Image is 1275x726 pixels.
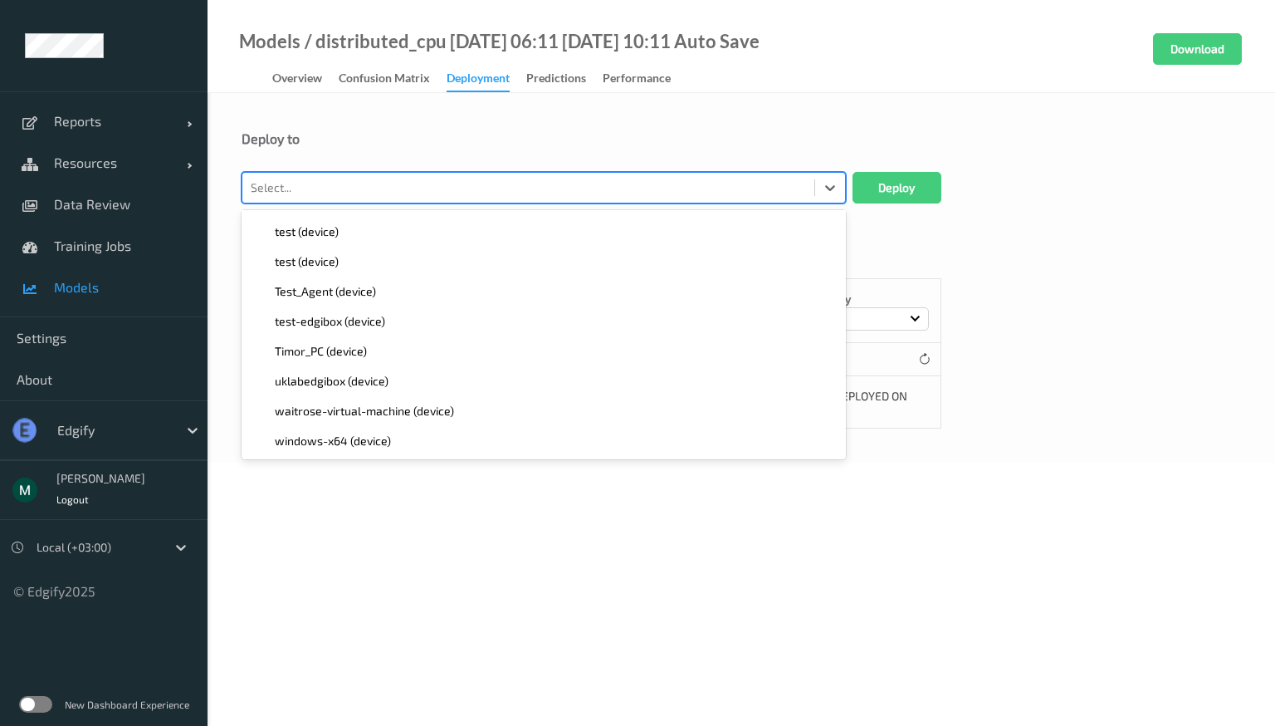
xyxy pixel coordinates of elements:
span: test (device) [275,253,339,270]
span: test (device) [275,223,339,240]
a: Performance [603,67,687,91]
button: Download [1153,33,1242,65]
div: Performance [603,70,671,91]
div: Confusion matrix [339,70,430,91]
div: Deployment [447,70,510,92]
a: Models [239,33,300,50]
span: windows-x64 (device) [275,433,391,449]
div: Deployed on [834,388,929,405]
a: Overview [272,67,339,91]
a: Confusion matrix [339,67,447,91]
p: Sort by [813,291,929,307]
div: Predictions [526,70,586,91]
div: Deploy to [242,130,1241,147]
a: Deployment [447,67,526,92]
div: / distributed_cpu [DATE] 06:11 [DATE] 10:11 Auto Save [300,33,760,50]
button: Deploy [852,172,941,204]
span: Timor_PC (device) [275,343,367,360]
div: Overview [272,70,322,91]
span: Test_Agent (device) [275,283,376,300]
span: test-edgibox (device) [275,313,385,330]
a: Predictions [526,67,603,91]
span: waitrose-virtual-machine (device) [275,403,454,419]
span: uklabedgibox (device) [275,373,388,390]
